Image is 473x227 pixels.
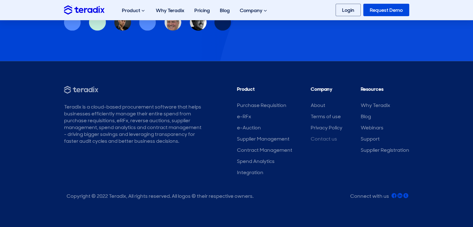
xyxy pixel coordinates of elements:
[237,136,290,142] a: Supplier Management
[215,1,235,20] a: Blog
[117,1,151,21] div: Product
[311,86,342,96] li: Company
[237,86,292,96] li: Product
[361,113,371,120] a: Blog
[311,136,337,142] a: Contact us
[311,102,325,109] a: About
[64,5,104,14] img: Teradix logo
[237,102,286,109] a: Purchase Requisition
[432,186,464,218] iframe: Chatbot
[237,113,251,120] a: e-RFx
[336,4,361,16] a: Login
[361,102,390,109] a: Why Teradix
[151,1,189,20] a: Why Teradix
[237,124,261,131] a: e-Auction
[235,1,273,21] div: Company
[311,124,342,131] a: Privacy Policy
[64,86,98,94] img: Teradix - Source Smarter
[361,147,409,153] a: Supplier Registration
[403,193,408,200] a: Teradix Twitter Account
[67,193,253,200] div: Copyright © 2022 Teradix, All rights reserved. All logos © their respective owners.
[361,136,380,142] a: Support
[311,113,341,120] a: Terms of use
[237,158,275,164] a: Spend Analytics
[363,4,409,16] a: Request Demo
[350,193,389,200] div: Connect with us
[64,104,202,145] div: Teradix is a cloud-based procurement software that helps businesses efficiently manage their enti...
[237,169,263,176] a: Integration
[361,124,383,131] a: Webinars
[361,86,409,96] li: Resources
[189,1,215,20] a: Pricing
[237,147,292,153] a: Contract Management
